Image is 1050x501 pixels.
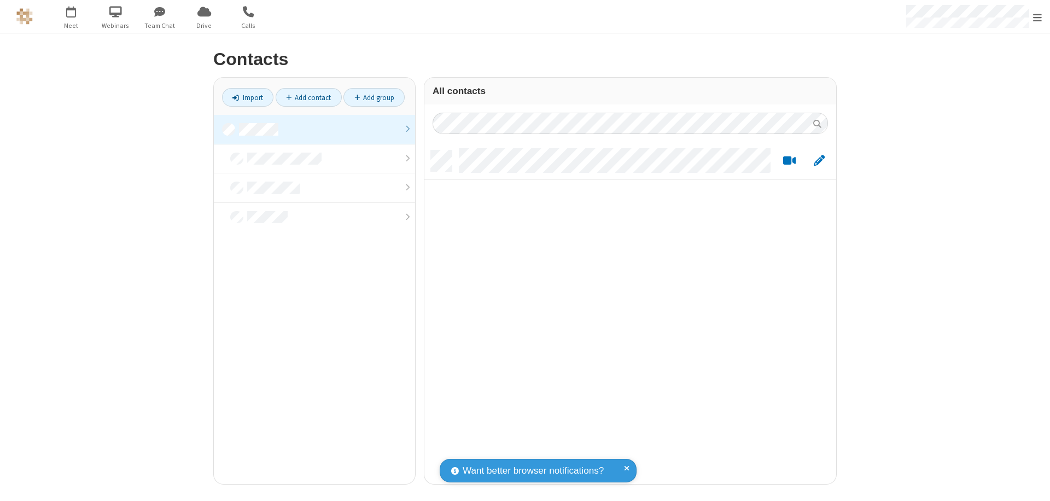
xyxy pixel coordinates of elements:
h2: Contacts [213,50,837,69]
button: Start a video meeting [779,154,800,168]
span: Calls [228,21,269,31]
a: Import [222,88,273,107]
span: Want better browser notifications? [463,464,604,478]
h3: All contacts [433,86,828,96]
span: Drive [184,21,225,31]
button: Edit [808,154,830,168]
div: grid [424,142,836,484]
a: Add group [343,88,405,107]
span: Webinars [95,21,136,31]
img: QA Selenium DO NOT DELETE OR CHANGE [16,8,33,25]
a: Add contact [276,88,342,107]
span: Team Chat [139,21,180,31]
span: Meet [51,21,92,31]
